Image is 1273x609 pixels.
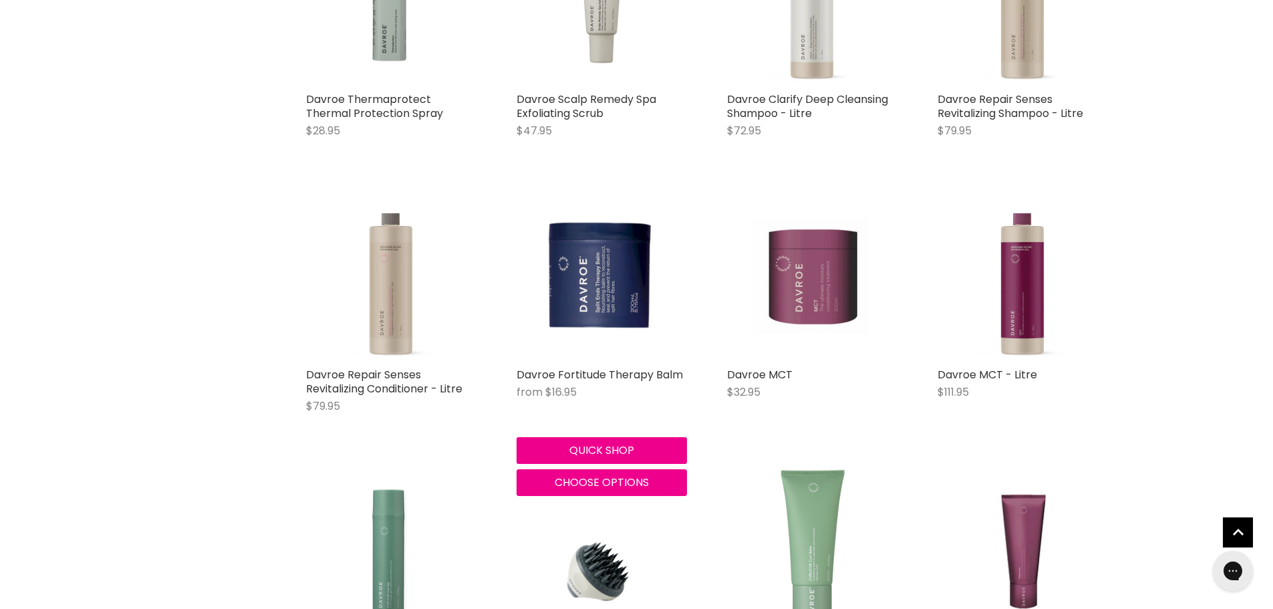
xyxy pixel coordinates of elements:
[555,475,649,490] span: Choose options
[727,92,888,121] a: Davroe Clarify Deep Cleansing Shampoo - Litre
[727,384,760,400] span: $32.95
[938,367,1037,382] a: Davroe MCT - Litre
[517,123,552,138] span: $47.95
[306,191,476,361] img: Davroe Repair Senses Revitalizing Conditioner - Litre
[517,191,687,361] img: Davroe Fortitude Therapy Balm
[306,92,443,121] a: Davroe Thermaprotect Thermal Protection Spray
[306,398,340,414] span: $79.95
[938,123,972,138] span: $79.95
[755,191,869,361] img: Davroe MCT
[545,384,577,400] span: $16.95
[1206,546,1260,596] iframe: Gorgias live chat messenger
[517,367,683,382] a: Davroe Fortitude Therapy Balm
[727,191,897,361] a: Davroe MCT
[938,191,1108,361] img: Davroe MCT - Litre
[938,384,969,400] span: $111.95
[727,367,793,382] a: Davroe MCT
[517,437,687,464] button: Quick shop
[306,367,462,396] a: Davroe Repair Senses Revitalizing Conditioner - Litre
[517,469,687,496] button: Choose options
[938,92,1083,121] a: Davroe Repair Senses Revitalizing Shampoo - Litre
[727,123,761,138] span: $72.95
[517,384,543,400] span: from
[517,92,656,121] a: Davroe Scalp Remedy Spa Exfoliating Scrub
[306,123,340,138] span: $28.95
